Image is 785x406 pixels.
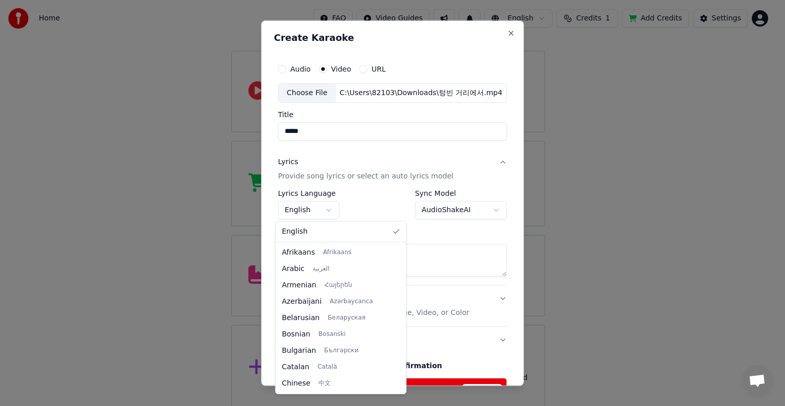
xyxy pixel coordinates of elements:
[282,313,319,323] span: Belarusian
[325,281,352,289] span: Հայերեն
[282,329,310,340] span: Bosnian
[282,227,308,237] span: English
[282,297,321,307] span: Azerbaijani
[324,347,358,355] span: Български
[282,280,316,290] span: Armenian
[282,247,315,258] span: Afrikaans
[282,264,304,274] span: Arabic
[330,298,373,306] span: Azərbaycanca
[282,378,310,389] span: Chinese
[328,314,365,322] span: Беларуская
[313,265,330,273] span: العربية
[323,249,352,257] span: Afrikaans
[317,363,337,371] span: Català
[318,379,331,388] span: 中文
[282,362,309,372] span: Catalan
[318,330,345,339] span: Bosanski
[282,346,316,356] span: Bulgarian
